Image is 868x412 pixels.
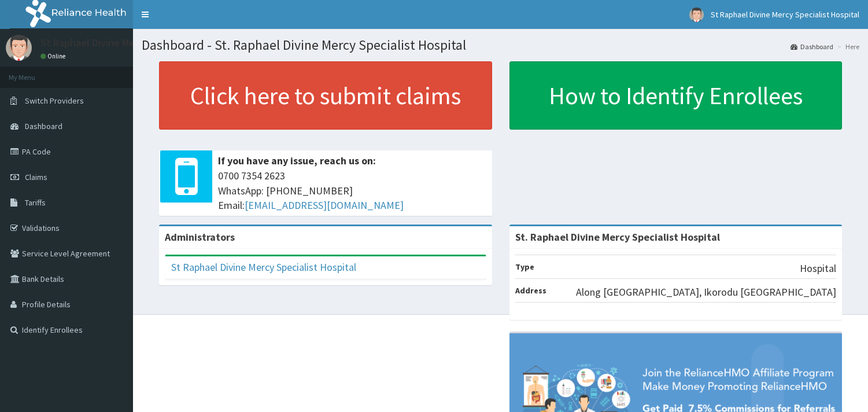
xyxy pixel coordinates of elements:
span: Tariffs [25,197,46,208]
b: If you have any issue, reach us on: [218,154,376,167]
span: Dashboard [25,121,62,131]
a: Online [40,52,68,60]
a: How to Identify Enrollees [509,61,843,130]
a: St Raphael Divine Mercy Specialist Hospital [171,260,356,274]
p: St Raphael Divine Mercy Specialist Hospital [40,38,236,48]
img: User Image [6,35,32,61]
b: Type [515,262,534,272]
h1: Dashboard - St. Raphael Divine Mercy Specialist Hospital [142,38,859,53]
span: Switch Providers [25,95,84,106]
p: Hospital [800,261,836,276]
span: Claims [25,172,47,182]
a: Dashboard [791,42,833,51]
li: Here [834,42,859,51]
img: User Image [689,8,704,22]
a: [EMAIL_ADDRESS][DOMAIN_NAME] [245,198,404,212]
span: St Raphael Divine Mercy Specialist Hospital [711,9,859,20]
p: Along [GEOGRAPHIC_DATA], Ikorodu [GEOGRAPHIC_DATA] [576,285,836,300]
b: Address [515,285,546,296]
a: Click here to submit claims [159,61,492,130]
b: Administrators [165,230,235,244]
span: 0700 7354 2623 WhatsApp: [PHONE_NUMBER] Email: [218,168,486,213]
strong: St. Raphael Divine Mercy Specialist Hospital [515,230,720,244]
